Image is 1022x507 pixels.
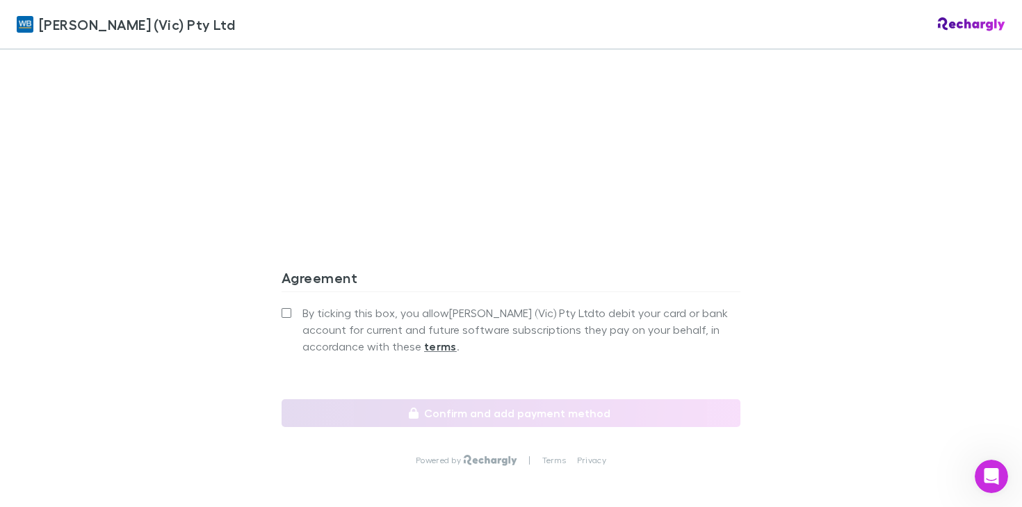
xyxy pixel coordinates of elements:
[282,269,740,291] h3: Agreement
[938,17,1005,31] img: Rechargly Logo
[975,460,1008,493] iframe: Intercom live chat
[542,455,566,466] a: Terms
[464,455,517,466] img: Rechargly Logo
[424,339,457,353] strong: terms
[17,16,33,33] img: William Buck (Vic) Pty Ltd's Logo
[282,399,740,427] button: Confirm and add payment method
[528,455,530,466] p: |
[577,455,606,466] a: Privacy
[39,14,235,35] span: [PERSON_NAME] (Vic) Pty Ltd
[302,305,740,355] span: By ticking this box, you allow [PERSON_NAME] (Vic) Pty Ltd to debit your card or bank account for...
[416,455,464,466] p: Powered by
